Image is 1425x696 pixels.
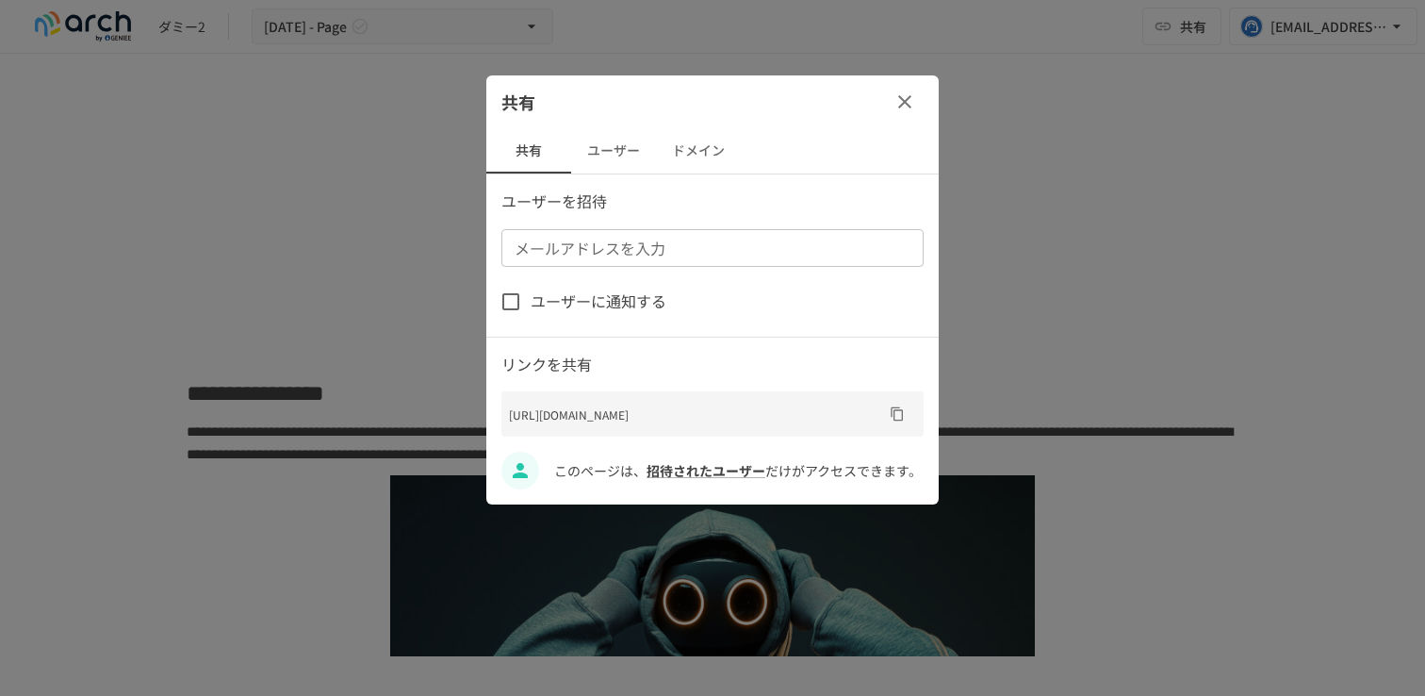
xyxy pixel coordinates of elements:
span: ユーザーに通知する [531,290,666,314]
div: 共有 [486,75,939,128]
a: 招待されたユーザー [647,461,765,480]
button: URLをコピー [882,399,912,429]
p: このページは、 だけがアクセスできます。 [554,460,924,481]
p: リンクを共有 [501,353,924,377]
p: [URL][DOMAIN_NAME] [509,406,882,423]
button: 共有 [486,128,571,174]
button: ドメイン [656,128,741,174]
p: ユーザーを招待 [501,190,924,214]
button: ユーザー [571,128,656,174]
